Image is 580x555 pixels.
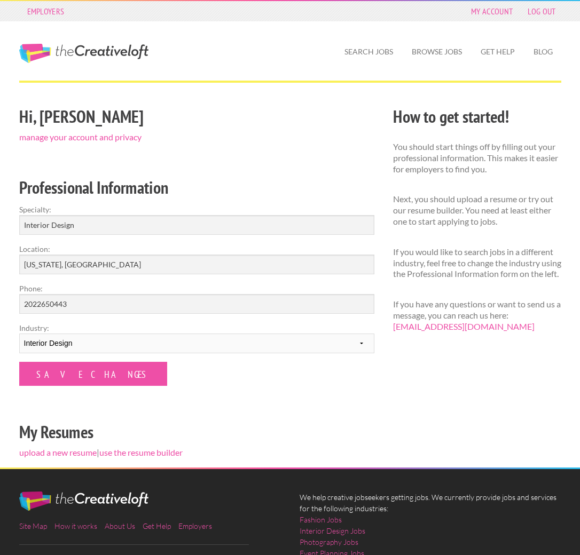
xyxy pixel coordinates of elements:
h2: My Resumes [19,420,374,444]
a: use the resume builder [99,447,183,457]
a: About Us [105,521,135,530]
label: Location: [19,243,374,255]
h2: Professional Information [19,176,374,200]
a: Interior Design Jobs [300,525,365,536]
a: Employers [22,4,70,19]
a: Search Jobs [336,39,402,64]
p: You should start things off by filling out your professional information. This makes it easier fo... [393,141,561,175]
label: Specialty: [19,204,374,215]
a: Browse Jobs [403,39,471,64]
p: Next, you should upload a resume or try out our resume builder. You need at least either one to s... [393,194,561,227]
a: How it works [54,521,97,530]
h2: Hi, [PERSON_NAME] [19,105,374,129]
a: My Account [466,4,518,19]
input: Save Changes [19,362,167,386]
a: The Creative Loft [19,44,148,63]
a: Employers [178,521,212,530]
a: Log Out [522,4,561,19]
label: Industry: [19,322,374,334]
a: Blog [525,39,561,64]
h2: How to get started! [393,105,561,129]
a: Site Map [19,521,47,530]
a: upload a new resume [19,447,97,457]
label: Phone: [19,283,374,294]
p: If you would like to search jobs in a different industry, feel free to change the industry using ... [393,247,561,280]
a: manage your account and privacy [19,132,142,142]
p: If you have any questions or want to send us a message, you can reach us here: [393,299,561,332]
a: Get Help [143,521,171,530]
input: e.g. New York, NY [19,255,374,274]
a: Photography Jobs [300,536,358,548]
div: | [10,103,383,467]
img: The Creative Loft [19,491,148,511]
input: Optional [19,294,374,314]
a: Get Help [472,39,523,64]
a: Fashion Jobs [300,514,342,525]
a: [EMAIL_ADDRESS][DOMAIN_NAME] [393,321,535,331]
